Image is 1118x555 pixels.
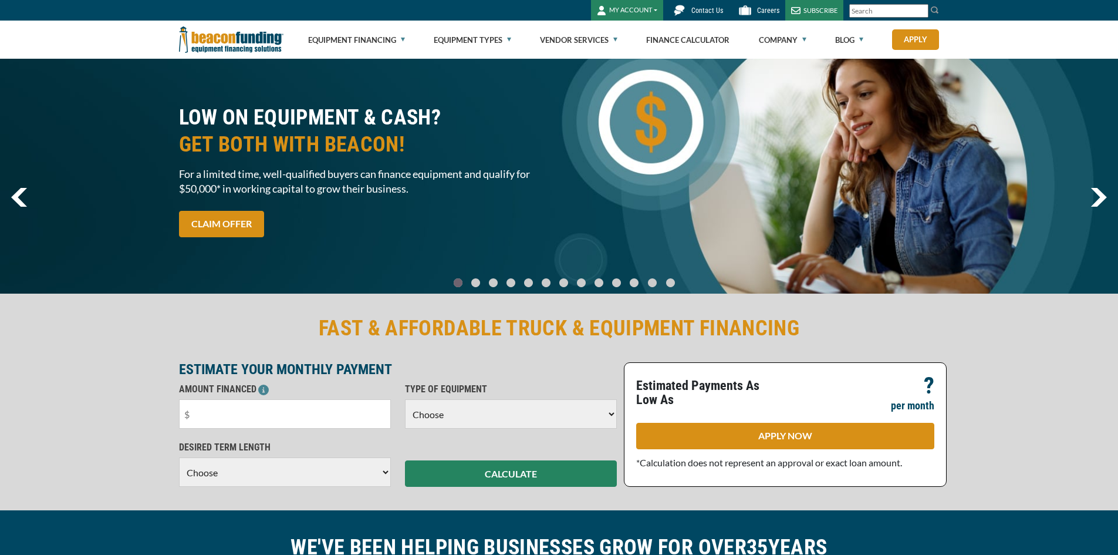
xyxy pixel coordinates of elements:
[924,379,934,393] p: ?
[179,104,552,158] h2: LOW ON EQUIPMENT & CASH?
[179,167,552,196] span: For a limited time, well-qualified buyers can finance equipment and qualify for $50,000* in worki...
[179,399,391,429] input: $
[434,21,511,59] a: Equipment Types
[645,278,660,288] a: Go To Slide 11
[636,457,902,468] span: *Calculation does not represent an approval or exact loan amount.
[757,6,779,15] span: Careers
[1090,188,1107,207] a: next
[574,278,588,288] a: Go To Slide 7
[849,4,928,18] input: Search
[179,131,552,158] span: GET BOTH WITH BEACON!
[504,278,518,288] a: Go To Slide 3
[308,21,405,59] a: Equipment Financing
[759,21,806,59] a: Company
[539,278,553,288] a: Go To Slide 5
[468,278,482,288] a: Go To Slide 1
[556,278,570,288] a: Go To Slide 6
[179,211,264,237] a: CLAIM OFFER
[521,278,535,288] a: Go To Slide 4
[892,29,939,50] a: Apply
[609,278,623,288] a: Go To Slide 9
[1090,188,1107,207] img: Right Navigator
[179,382,391,396] p: AMOUNT FINANCED
[486,278,500,288] a: Go To Slide 2
[11,188,27,207] img: Left Navigator
[835,21,863,59] a: Blog
[179,21,283,59] img: Beacon Funding Corporation logo
[636,423,934,449] a: APPLY NOW
[11,188,27,207] a: previous
[540,21,617,59] a: Vendor Services
[592,278,606,288] a: Go To Slide 8
[627,278,641,288] a: Go To Slide 10
[916,6,926,16] a: Clear search text
[663,278,678,288] a: Go To Slide 12
[405,460,617,487] button: CALCULATE
[451,278,465,288] a: Go To Slide 0
[691,6,723,15] span: Contact Us
[405,382,617,396] p: TYPE OF EQUIPMENT
[636,379,778,407] p: Estimated Payments As Low As
[930,5,940,15] img: Search
[179,362,617,376] p: ESTIMATE YOUR MONTHLY PAYMENT
[891,399,934,413] p: per month
[179,315,940,342] h2: FAST & AFFORDABLE TRUCK & EQUIPMENT FINANCING
[646,21,729,59] a: Finance Calculator
[179,440,391,455] p: DESIRED TERM LENGTH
